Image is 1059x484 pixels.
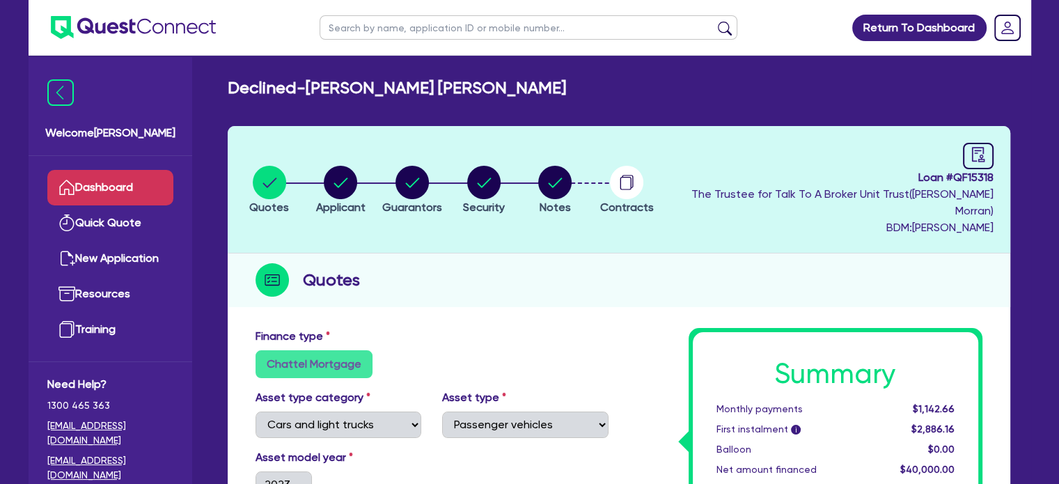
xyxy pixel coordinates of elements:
[256,263,289,297] img: step-icon
[245,449,432,466] label: Asset model year
[599,165,654,217] button: Contracts
[303,267,360,292] h2: Quotes
[989,10,1026,46] a: Dropdown toggle
[971,147,986,162] span: audit
[666,169,993,186] span: Loan # QF15318
[47,376,173,393] span: Need Help?
[256,328,330,345] label: Finance type
[691,187,994,217] span: The Trustee for Talk To A Broker Unit Trust ( [PERSON_NAME] Morran )
[249,201,289,214] span: Quotes
[58,286,75,302] img: resources
[852,15,987,41] a: Return To Dashboard
[51,16,216,39] img: quest-connect-logo-blue
[462,165,505,217] button: Security
[912,403,954,414] span: $1,142.66
[706,402,879,416] div: Monthly payments
[963,143,994,169] a: audit
[45,125,175,141] span: Welcome [PERSON_NAME]
[315,165,366,217] button: Applicant
[382,165,443,217] button: Guarantors
[316,201,366,214] span: Applicant
[47,419,173,448] a: [EMAIL_ADDRESS][DOMAIN_NAME]
[900,464,954,475] span: $40,000.00
[791,425,801,435] span: i
[666,219,993,236] span: BDM: [PERSON_NAME]
[706,422,879,437] div: First instalment
[58,214,75,231] img: quick-quote
[47,312,173,348] a: Training
[706,462,879,477] div: Net amount financed
[249,165,290,217] button: Quotes
[599,201,653,214] span: Contracts
[47,205,173,241] a: Quick Quote
[706,442,879,457] div: Balloon
[927,444,954,455] span: $0.00
[911,423,954,435] span: $2,886.16
[538,165,572,217] button: Notes
[47,241,173,276] a: New Application
[58,321,75,338] img: training
[47,453,173,483] a: [EMAIL_ADDRESS][DOMAIN_NAME]
[320,15,737,40] input: Search by name, application ID or mobile number...
[256,350,372,378] label: Chattel Mortgage
[382,201,442,214] span: Guarantors
[47,170,173,205] a: Dashboard
[58,250,75,267] img: new-application
[716,357,955,391] h1: Summary
[540,201,571,214] span: Notes
[47,79,74,106] img: icon-menu-close
[228,78,566,98] h2: Declined - [PERSON_NAME] [PERSON_NAME]
[47,398,173,413] span: 1300 465 363
[463,201,505,214] span: Security
[47,276,173,312] a: Resources
[256,389,370,406] label: Asset type category
[442,389,506,406] label: Asset type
